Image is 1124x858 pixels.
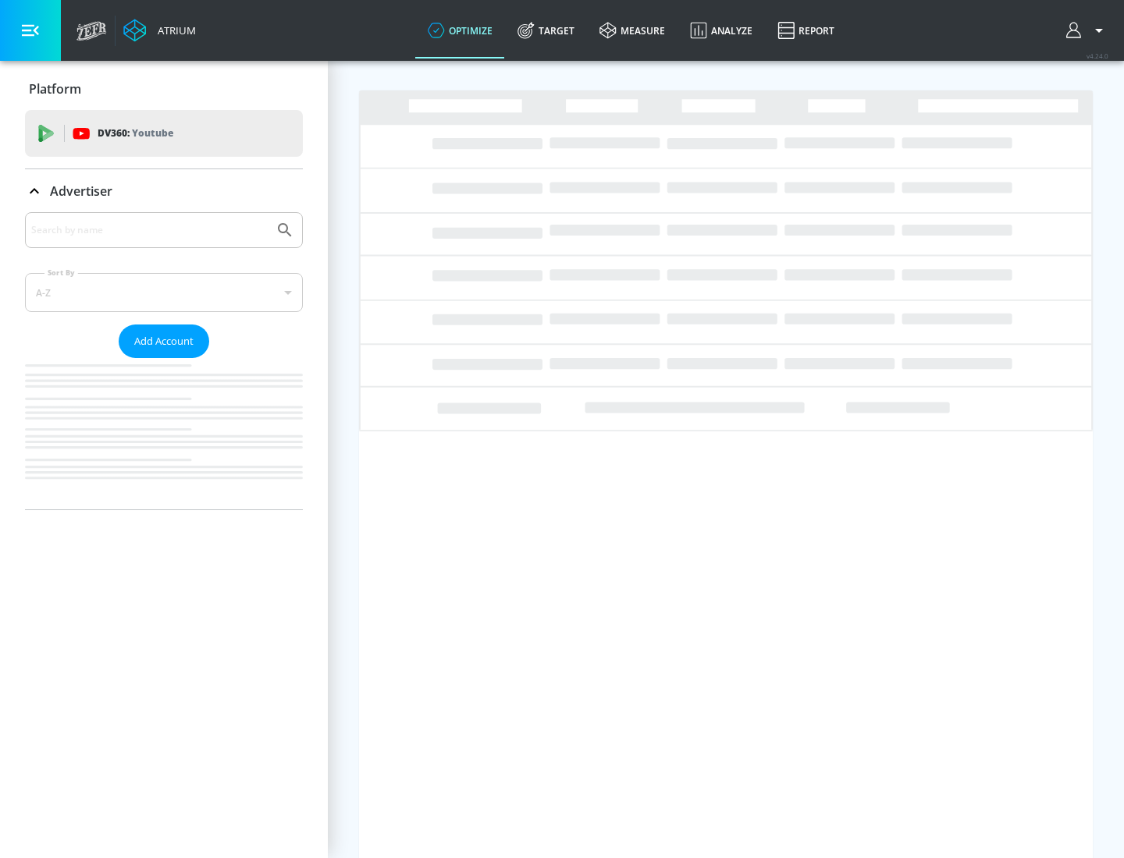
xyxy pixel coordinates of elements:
nav: list of Advertiser [25,358,303,509]
a: measure [587,2,678,58]
p: Youtube [132,125,173,141]
input: Search by name [31,220,268,240]
div: DV360: Youtube [25,110,303,157]
div: Platform [25,67,303,111]
div: Atrium [151,23,196,37]
a: Target [505,2,587,58]
button: Add Account [119,324,209,358]
div: A-Z [25,273,303,312]
a: Atrium [123,19,196,42]
div: Advertiser [25,212,303,509]
p: Platform [29,80,81,97]
label: Sort By [44,268,78,278]
a: Report [765,2,847,58]
a: Analyze [678,2,765,58]
p: Advertiser [50,183,112,200]
a: optimize [415,2,505,58]
span: v 4.24.0 [1087,51,1108,60]
span: Add Account [134,332,194,350]
div: Advertiser [25,169,303,213]
p: DV360: [98,125,173,142]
